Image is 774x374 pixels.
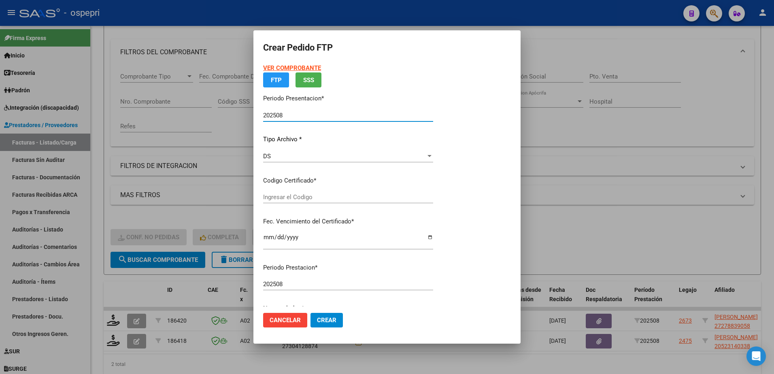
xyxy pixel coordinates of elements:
span: Crear [317,317,336,324]
p: Periodo Presentacion [263,94,433,103]
button: Crear [310,313,343,327]
button: Cancelar [263,313,307,327]
p: Tipo Archivo * [263,135,433,144]
p: Periodo Prestacion [263,263,433,272]
a: VER COMPROBANTE [263,64,321,72]
span: FTP [271,76,282,84]
button: FTP [263,72,289,87]
p: Codigo Certificado [263,176,433,185]
span: DS [263,153,271,160]
div: Open Intercom Messenger [746,346,766,366]
span: Cancelar [270,317,301,324]
button: SSS [296,72,321,87]
p: Fec. Vencimiento del Certificado [263,217,433,226]
p: Nomenclador * [263,304,433,313]
span: SSS [303,76,314,84]
h2: Crear Pedido FTP [263,40,511,55]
